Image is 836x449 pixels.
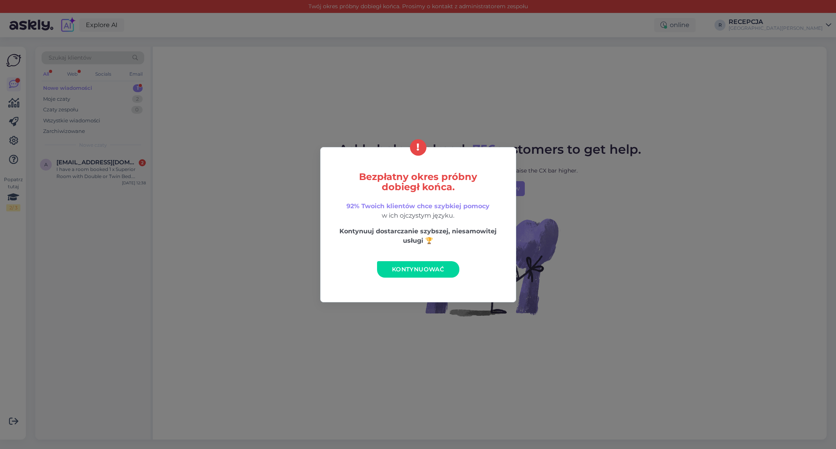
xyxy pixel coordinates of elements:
[337,227,499,245] p: Kontynuuj dostarczanie szybszej, niesamowitej usługi 🏆
[337,202,499,220] p: w ich ojczystym języku.
[392,265,444,273] span: Kontynuować
[346,202,490,210] span: 92% Twoich klientów chce szybkiej pomocy
[377,261,459,278] a: Kontynuować
[337,172,499,192] h5: Bezpłatny okres próbny dobiegł końca.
